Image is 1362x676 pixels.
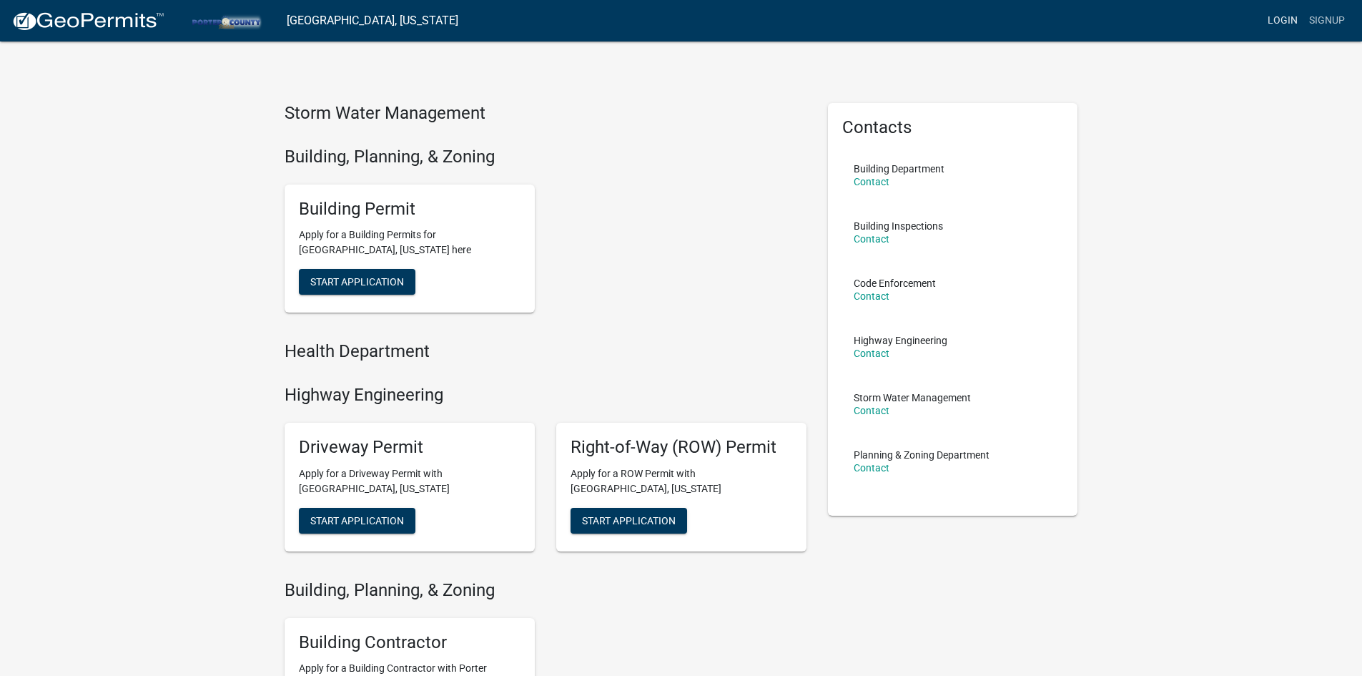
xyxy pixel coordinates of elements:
h4: Health Department [285,341,806,362]
p: Building Inspections [854,221,943,231]
button: Start Application [299,508,415,534]
p: Apply for a Driveway Permit with [GEOGRAPHIC_DATA], [US_STATE] [299,466,520,496]
a: Contact [854,348,889,359]
p: Planning & Zoning Department [854,450,990,460]
span: Start Application [310,514,404,526]
img: Porter County, Indiana [176,11,275,30]
p: Apply for a Building Permits for [GEOGRAPHIC_DATA], [US_STATE] here [299,227,520,258]
p: Building Department [854,164,944,174]
span: Start Application [582,514,676,526]
h4: Storm Water Management [285,103,806,124]
p: Storm Water Management [854,393,971,403]
h5: Driveway Permit [299,437,520,458]
h5: Building Permit [299,199,520,220]
button: Start Application [571,508,687,534]
a: Contact [854,176,889,187]
button: Start Application [299,269,415,295]
span: Start Application [310,276,404,288]
h5: Contacts [842,117,1064,138]
a: Contact [854,290,889,302]
h4: Building, Planning, & Zoning [285,147,806,167]
h5: Building Contractor [299,632,520,653]
a: Contact [854,233,889,245]
h4: Highway Engineering [285,385,806,406]
p: Apply for a ROW Permit with [GEOGRAPHIC_DATA], [US_STATE] [571,466,792,496]
a: Signup [1303,7,1351,34]
h4: Building, Planning, & Zoning [285,580,806,601]
h5: Right-of-Way (ROW) Permit [571,437,792,458]
a: Contact [854,462,889,474]
a: Contact [854,405,889,416]
a: [GEOGRAPHIC_DATA], [US_STATE] [287,9,458,33]
p: Code Enforcement [854,278,936,288]
p: Highway Engineering [854,335,947,346]
a: Login [1262,7,1303,34]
